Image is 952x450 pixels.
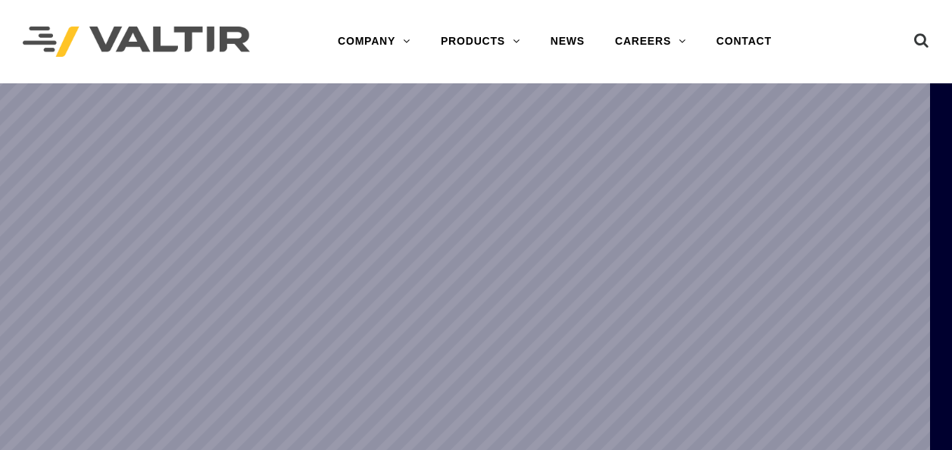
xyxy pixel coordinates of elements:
a: COMPANY [323,27,426,57]
img: Valtir [23,27,250,58]
a: CAREERS [600,27,701,57]
a: NEWS [535,27,600,57]
a: CONTACT [701,27,787,57]
a: PRODUCTS [426,27,535,57]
